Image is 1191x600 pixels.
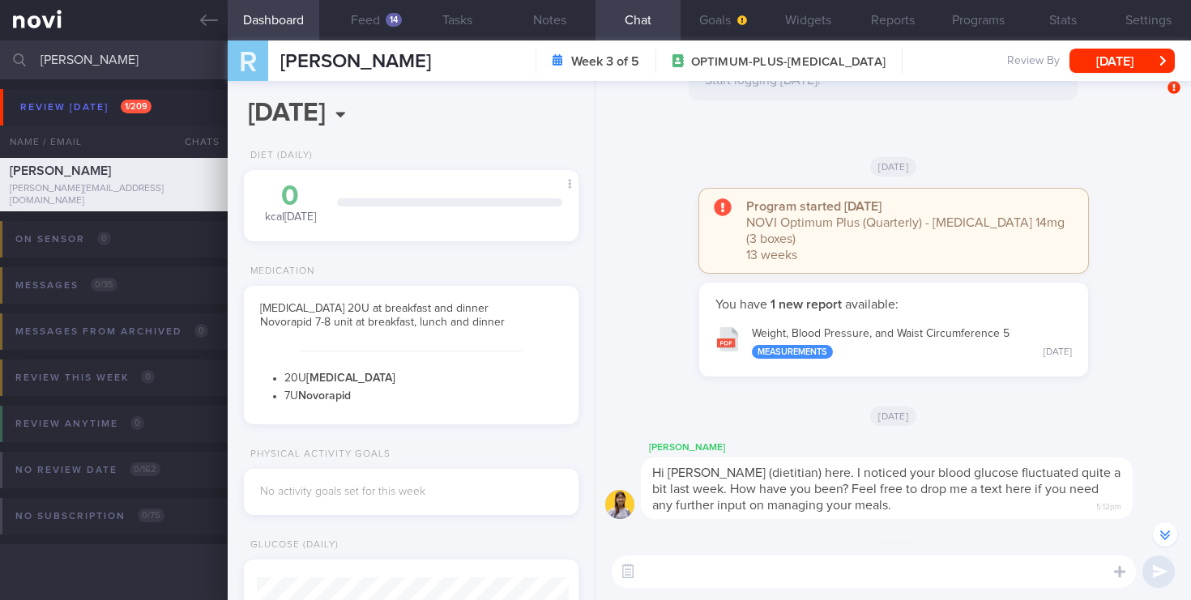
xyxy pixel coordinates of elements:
div: kcal [DATE] [260,182,321,225]
span: [MEDICAL_DATA] 20U at breakfast and dinner [260,303,489,314]
span: [PERSON_NAME] [10,164,111,177]
div: Weight, Blood Pressure, and Waist Circumference 5 [752,327,1072,360]
span: [DATE] [870,157,916,177]
span: Novorapid 7-8 unit at breakfast, lunch and dinner [260,317,505,328]
div: R [217,31,278,93]
span: [DATE] [870,406,916,426]
span: Hi [PERSON_NAME] (dietitian) here. I noticed your blood glucose fluctuated quite a bit last week.... [652,466,1121,512]
div: Review anytime [11,413,148,435]
div: [DATE] [1044,347,1072,359]
span: 0 / 75 [138,509,164,522]
div: Messages [11,274,122,296]
div: Measurements [752,345,833,359]
span: 5:12pm [1096,497,1121,513]
strong: Novorapid [298,390,351,402]
span: [PERSON_NAME] [280,52,431,71]
div: Physical Activity Goals [244,449,391,461]
div: No review date [11,459,164,481]
strong: Week 3 of 5 [571,53,639,70]
div: Diet (Daily) [244,150,313,162]
span: 13 weeks [746,249,797,262]
div: Review [DATE] [16,96,156,118]
span: 0 [194,324,208,338]
span: 1 / 209 [121,100,152,113]
div: Messages from Archived [11,321,212,343]
div: [PERSON_NAME][EMAIL_ADDRESS][DOMAIN_NAME] [10,183,218,207]
li: 20 U [284,368,562,386]
span: 0 / 162 [130,462,160,476]
div: Chats [163,126,228,158]
strong: Program started [DATE] [746,200,882,213]
strong: 1 new report [767,298,845,311]
span: 0 / 35 [91,278,117,291]
span: [DATE] [870,543,916,562]
button: Weight, Blood Pressure, and Waist Circumference 5 Measurements [DATE] [707,317,1080,368]
div: Medication [244,266,314,278]
div: 0 [260,182,321,211]
span: OPTIMUM-PLUS-[MEDICAL_DATA] [691,54,886,70]
strong: [MEDICAL_DATA] [306,372,395,384]
span: 0 [141,370,155,384]
li: 7 U [284,385,562,404]
div: 14 [386,13,402,27]
span: Review By [1007,54,1060,69]
div: [PERSON_NAME] [641,438,1181,457]
div: Review this week [11,367,159,389]
span: NOVI Optimum Plus (Quarterly) - [MEDICAL_DATA] 14mg (3 boxes) [746,216,1065,245]
div: No activity goals set for this week [260,485,562,500]
div: No subscription [11,505,169,527]
button: [DATE] [1069,49,1175,73]
div: On sensor [11,228,115,250]
div: Glucose (Daily) [244,539,339,551]
p: You have available: [715,296,1072,313]
span: 0 [97,232,111,245]
span: 0 [130,416,144,430]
